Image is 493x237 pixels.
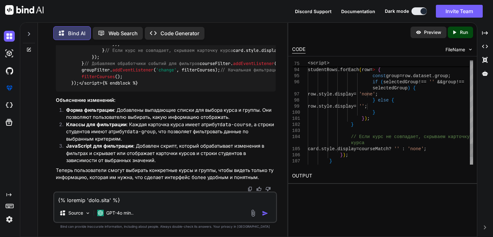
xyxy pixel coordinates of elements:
span: Dark mode [385,8,409,14]
img: settings [4,214,15,225]
span: ; [365,104,367,109]
img: chevron down [468,47,473,52]
span: display [335,104,354,109]
span: ; [448,73,451,78]
span: row [402,73,410,78]
strong: Классы для фильтрации [66,121,126,127]
span: } [373,98,375,103]
span: ; [367,116,370,121]
span: Discord Support [295,9,332,14]
div: 96 [292,79,299,85]
span: ; [375,92,378,97]
div: 106 [292,152,299,158]
span: // Если курс не совпадает, скрываем карточку [351,134,470,139]
h3: Объяснение изменений: [56,97,276,104]
img: preview [416,29,421,35]
span: group [386,73,400,78]
span: courseMatch [359,146,389,151]
div: 103 [292,128,299,134]
span: { [378,67,381,72]
span: const [373,73,386,78]
img: GPT-4o mini [97,210,104,216]
span: . [335,146,337,151]
span: } [373,110,375,115]
span: = [400,73,402,78]
div: 104 [292,134,299,140]
div: 102 [292,122,299,128]
img: premium [4,83,15,94]
button: Documentation [341,8,375,15]
img: icon [262,210,268,217]
img: like [256,186,262,192]
span: group [443,79,456,85]
span: { [413,86,416,91]
span: . [332,104,335,109]
span: студентов в текущем курсе [362,61,429,66]
span: && [437,79,443,85]
span: } [340,152,343,158]
span: ? [389,146,391,151]
span: // Начальная фильтрация [220,67,279,73]
span: style [319,104,332,109]
h2: OUTPUT [288,168,477,184]
span: addEventListener [233,61,274,66]
span: } [351,122,354,127]
div: 101 [292,116,299,122]
span: ( [381,79,383,85]
span: ) [343,152,345,158]
span: else [378,98,389,103]
div: 100 [292,110,299,116]
span: script [84,80,99,86]
span: ) [365,116,367,121]
p: Run [460,29,468,36]
span: !== [456,79,464,85]
span: '' [429,79,435,85]
span: row [362,67,370,72]
button: Discord Support [295,8,332,15]
span: } [329,159,332,164]
img: darkChat [4,31,15,42]
p: Preview [424,29,441,36]
span: . [332,92,335,97]
p: Source [68,210,83,216]
span: { [392,98,394,103]
span: addEventListener [112,67,153,73]
code: data-group [127,128,156,135]
div: CODE [292,46,306,53]
span: . [338,67,340,72]
span: forEach [340,67,359,72]
span: // Если курс не совпадает, скрываем карточку курса [105,48,233,53]
span: !== [419,79,427,85]
span: FileName [445,46,465,53]
div: 99 [292,103,299,110]
div: 95 [292,73,299,79]
code: data-course [220,121,251,128]
p: Bind AI [68,29,85,37]
span: = [370,67,372,72]
img: dislike [265,186,271,192]
span: Documentation [341,9,375,14]
span: selectedGroup [383,79,418,85]
span: filterCourses [82,74,115,79]
span: <script> [308,61,329,66]
div: 98 [292,97,299,103]
span: row [308,104,316,109]
span: = [354,92,356,97]
span: 'none' [408,146,424,151]
button: Invite Team [436,5,483,18]
span: </ > [79,80,102,86]
span: = [356,146,359,151]
span: '' [359,104,365,109]
p: Теперь пользователи смогут выбирать конкретные курсы и группы, чтобы видеть только ту информацию,... [56,167,276,181]
span: . [432,73,435,78]
li: : Добавлен скрипт, который обрабатывает изменения в фильтрах и скрывает или отображает карточки к... [61,143,276,164]
div: 107 [292,158,299,164]
span: 'none' [359,92,375,97]
img: Bind AI [5,5,44,15]
span: . [319,146,321,151]
img: copy [247,186,253,192]
img: Pick Models [85,210,91,216]
span: display [335,92,354,97]
img: attachment [249,209,257,217]
li: : Каждая карточка курса имеет атрибут , а строки студентов имеют атрибут , что позволяет фильтров... [61,121,276,143]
